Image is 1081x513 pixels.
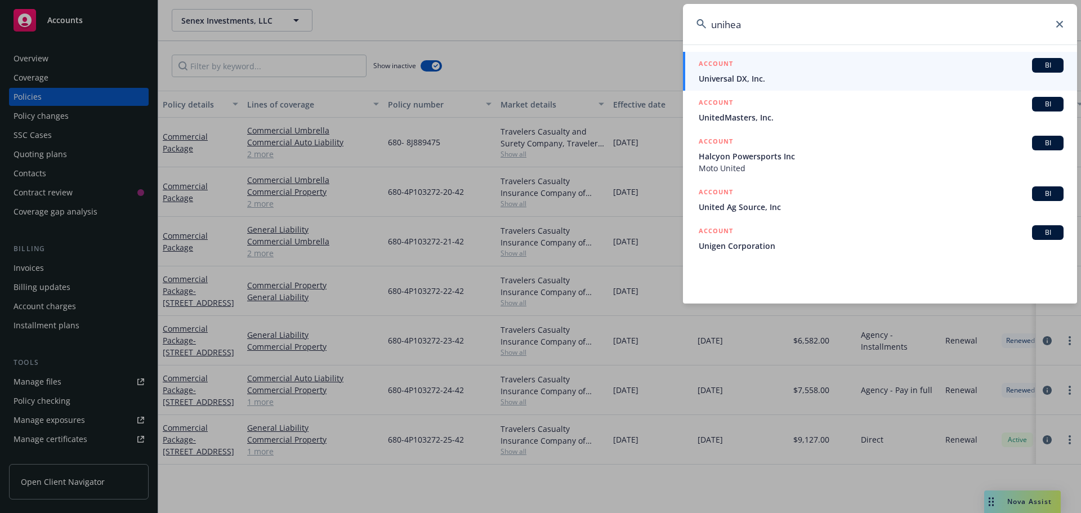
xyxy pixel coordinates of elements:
[699,97,733,110] h5: ACCOUNT
[683,91,1077,130] a: ACCOUNTBIUnitedMasters, Inc.
[699,240,1064,252] span: Unigen Corporation
[1037,189,1059,199] span: BI
[1037,138,1059,148] span: BI
[699,73,1064,84] span: Universal DX, Inc.
[699,150,1064,162] span: Halcyon Powersports Inc
[683,52,1077,91] a: ACCOUNTBIUniversal DX, Inc.
[683,130,1077,180] a: ACCOUNTBIHalcyon Powersports IncMoto United
[699,58,733,72] h5: ACCOUNT
[699,162,1064,174] span: Moto United
[1037,60,1059,70] span: BI
[683,180,1077,219] a: ACCOUNTBIUnited Ag Source, Inc
[699,186,733,200] h5: ACCOUNT
[683,4,1077,44] input: Search...
[699,136,733,149] h5: ACCOUNT
[683,219,1077,258] a: ACCOUNTBIUnigen Corporation
[699,111,1064,123] span: UnitedMasters, Inc.
[1037,99,1059,109] span: BI
[1037,227,1059,238] span: BI
[699,225,733,239] h5: ACCOUNT
[699,201,1064,213] span: United Ag Source, Inc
